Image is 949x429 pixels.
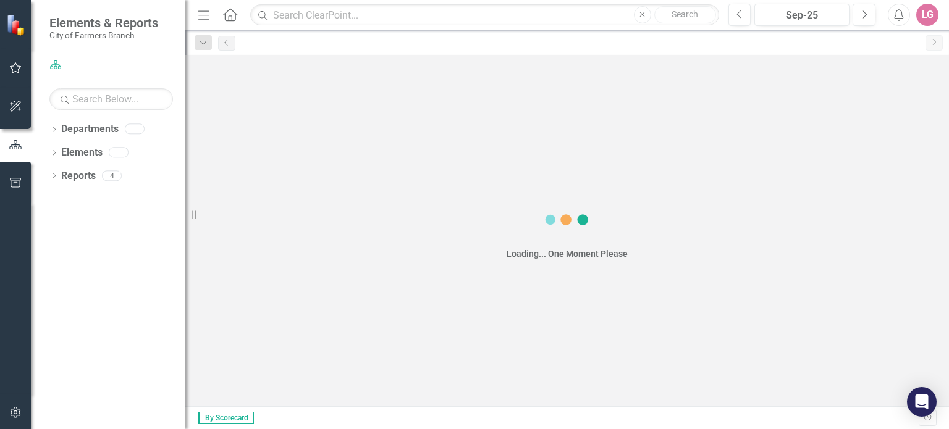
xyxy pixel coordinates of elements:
[49,30,158,40] small: City of Farmers Branch
[61,146,103,160] a: Elements
[907,387,937,417] div: Open Intercom Messenger
[6,14,28,36] img: ClearPoint Strategy
[49,15,158,30] span: Elements & Reports
[49,88,173,110] input: Search Below...
[507,248,628,260] div: Loading... One Moment Please
[759,8,845,23] div: Sep-25
[61,122,119,136] a: Departments
[916,4,938,26] button: LG
[672,9,698,19] span: Search
[61,169,96,183] a: Reports
[198,412,254,424] span: By Scorecard
[102,170,122,181] div: 4
[654,6,716,23] button: Search
[250,4,719,26] input: Search ClearPoint...
[754,4,850,26] button: Sep-25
